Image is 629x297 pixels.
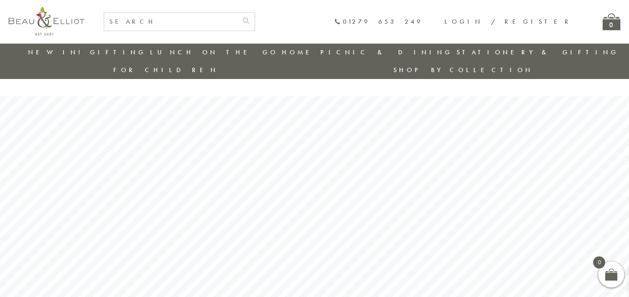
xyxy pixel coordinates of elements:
a: For Children [113,66,218,74]
a: New in! [28,48,86,57]
a: 0 [603,13,620,30]
a: 01279 653 249 [334,18,423,25]
span: 0 [593,256,605,269]
a: Stationery & Gifting [457,48,619,57]
a: Shop by collection [393,66,533,74]
a: Login / Register [444,17,572,26]
a: Picnic & Dining [320,48,453,57]
input: SEARCH [104,13,237,31]
a: Gifting [90,48,146,57]
img: logo [9,6,84,35]
a: Home [282,48,316,57]
a: Lunch On The Go [150,48,278,57]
